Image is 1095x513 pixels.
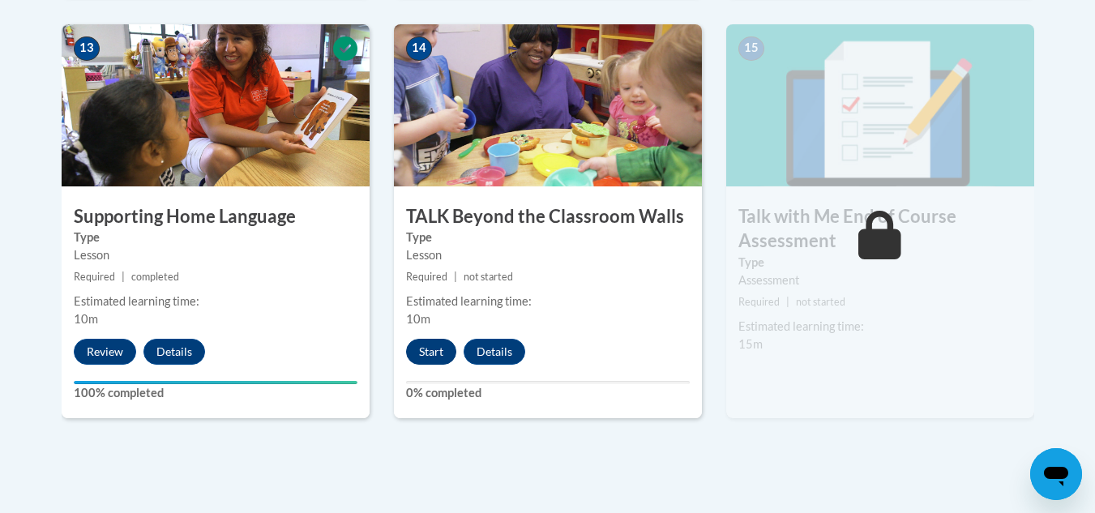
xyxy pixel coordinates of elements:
[122,271,125,283] span: |
[406,246,690,264] div: Lesson
[74,381,357,384] div: Your progress
[406,36,432,61] span: 14
[738,36,764,61] span: 15
[62,204,370,229] h3: Supporting Home Language
[1030,448,1082,500] iframe: Button to launch messaging window
[394,24,702,186] img: Course Image
[796,296,845,308] span: not started
[406,293,690,310] div: Estimated learning time:
[74,36,100,61] span: 13
[738,254,1022,271] label: Type
[726,204,1034,254] h3: Talk with Me End of Course Assessment
[406,384,690,402] label: 0% completed
[74,384,357,402] label: 100% completed
[74,271,115,283] span: Required
[454,271,457,283] span: |
[738,337,763,351] span: 15m
[74,312,98,326] span: 10m
[394,204,702,229] h3: TALK Beyond the Classroom Walls
[143,339,205,365] button: Details
[406,312,430,326] span: 10m
[738,296,780,308] span: Required
[464,339,525,365] button: Details
[74,229,357,246] label: Type
[131,271,179,283] span: completed
[726,24,1034,186] img: Course Image
[406,229,690,246] label: Type
[464,271,513,283] span: not started
[62,24,370,186] img: Course Image
[74,246,357,264] div: Lesson
[786,296,789,308] span: |
[738,271,1022,289] div: Assessment
[406,271,447,283] span: Required
[406,339,456,365] button: Start
[74,293,357,310] div: Estimated learning time:
[738,318,1022,336] div: Estimated learning time:
[74,339,136,365] button: Review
